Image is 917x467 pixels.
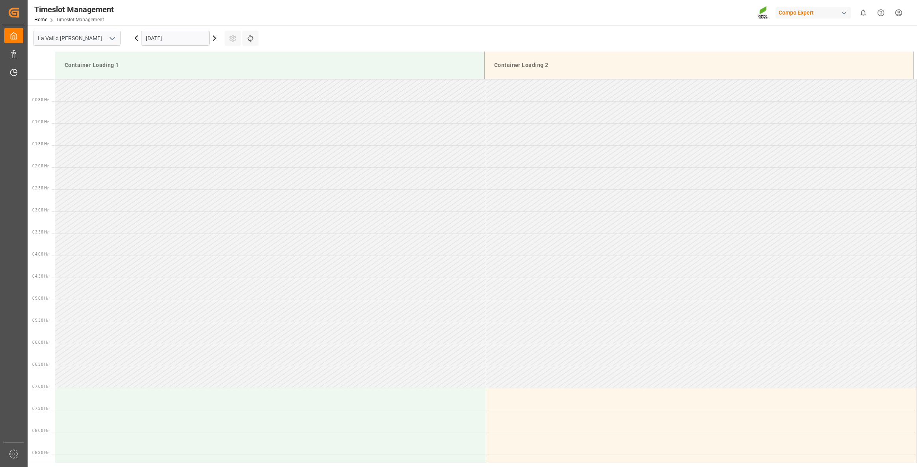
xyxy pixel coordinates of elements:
span: 07:30 Hr [32,406,48,411]
div: Container Loading 1 [61,58,478,72]
img: Screenshot%202023-09-29%20at%2010.02.21.png_1712312052.png [757,6,770,20]
span: 02:00 Hr [32,164,48,168]
span: 06:30 Hr [32,362,48,367]
span: 05:30 Hr [32,318,48,322]
span: 03:30 Hr [32,230,48,234]
button: Help Center [872,4,890,22]
span: 07:00 Hr [32,384,48,389]
span: 04:30 Hr [32,274,48,278]
button: open menu [106,32,118,44]
input: Type to search/select [33,31,121,46]
button: show 0 new notifications [854,4,872,22]
span: 08:30 Hr [32,450,48,455]
span: 06:00 Hr [32,340,48,345]
span: 01:00 Hr [32,120,48,124]
a: Home [34,17,47,22]
div: Container Loading 2 [491,58,907,72]
button: Compo Expert [776,5,854,20]
div: Timeslot Management [34,4,114,15]
span: 08:00 Hr [32,428,48,433]
span: 05:00 Hr [32,296,48,300]
span: 04:00 Hr [32,252,48,256]
input: DD.MM.YYYY [141,31,210,46]
div: Compo Expert [776,7,851,19]
span: 02:30 Hr [32,186,48,190]
span: 03:00 Hr [32,208,48,212]
span: 01:30 Hr [32,142,48,146]
span: 00:30 Hr [32,98,48,102]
